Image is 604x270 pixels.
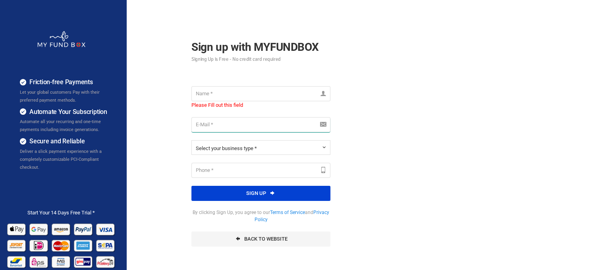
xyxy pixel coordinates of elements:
[29,221,50,237] img: Google Pay
[191,231,330,247] a: Back To Website
[20,137,115,147] h4: Secure and Reliable
[29,253,50,270] img: EPS Pay
[51,221,72,237] img: Amazon
[196,145,257,151] span: Select your business type *
[51,237,72,253] img: Mastercard Pay
[29,237,50,253] img: Ideal Pay
[20,90,100,103] span: Let your global customers Pay with their preferred payment methods.
[95,221,116,237] img: Visa
[20,149,102,170] span: Deliver a slick payment experience with a completely customizable PCI-Compliant checkout.
[73,237,94,253] img: american_express Pay
[6,253,27,270] img: Bancontact Pay
[191,57,330,62] small: Signing Up is Free - No credit card required
[191,86,330,101] input: Name *
[6,221,27,237] img: Apple Pay
[191,117,330,132] input: E-Mail *
[95,253,116,270] img: p24 Pay
[270,210,305,215] a: Terms of Service
[20,107,115,117] h4: Automate Your Subscription
[191,39,330,62] h2: Sign up with MYFUNDBOX
[191,186,330,201] button: Sign up
[73,221,94,237] img: Paypal
[37,31,86,48] img: whiteMFB.png
[20,119,101,132] span: Automate all your recurring and one-time payments including invoice generations.
[191,209,330,224] span: By clicking Sign Up, you agree to our and
[191,101,330,109] span: Please Fill out this field
[20,77,115,87] h4: Friction-free Payments
[191,163,330,178] input: Phone *
[51,253,72,270] img: mb Pay
[6,237,27,253] img: Sofort Pay
[73,253,94,270] img: giropay
[191,140,330,155] button: Select your business type *
[95,237,116,253] img: sepa Pay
